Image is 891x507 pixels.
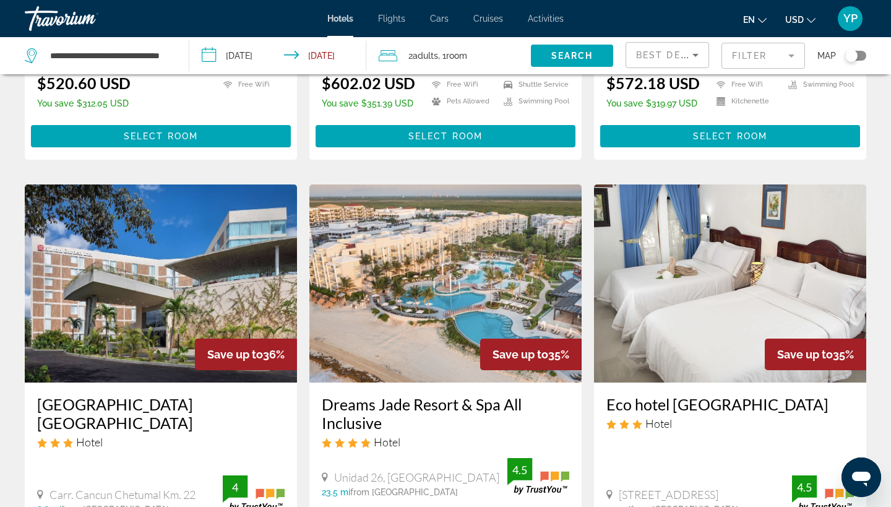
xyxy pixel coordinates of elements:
li: Kitchenette [710,96,782,106]
a: [GEOGRAPHIC_DATA] [GEOGRAPHIC_DATA] [37,395,285,432]
div: 3 star Hotel [37,435,285,449]
span: You save [606,98,643,108]
img: trustyou-badge.svg [507,458,569,495]
button: Toggle map [836,50,866,61]
li: Free WiFi [217,80,285,90]
span: Carr. Cancun Chetumal Km. 22 [49,488,196,501]
button: Change language [743,11,767,28]
a: Flights [378,14,405,24]
span: Adults [413,51,438,61]
a: Eco hotel [GEOGRAPHIC_DATA] [606,395,854,414]
span: from [GEOGRAPHIC_DATA] [350,487,458,497]
span: Best Deals [636,50,700,60]
span: , 1 [438,47,467,64]
div: 4.5 [507,462,532,477]
span: 23.5 mi [322,487,350,497]
span: [STREET_ADDRESS] [619,488,718,501]
div: 3 star Hotel [606,417,854,430]
button: Select Room [316,125,575,147]
img: Hotel image [309,184,582,383]
button: Travelers: 2 adults, 0 children [366,37,531,74]
span: Hotel [76,435,103,449]
li: Free WiFi [710,80,782,90]
button: Search [531,45,613,67]
mat-select: Sort by [636,48,699,63]
a: Activities [528,14,564,24]
button: Select Room [31,125,291,147]
img: Hotel image [25,184,297,383]
button: Check-in date: Sep 30, 2025 Check-out date: Oct 7, 2025 [189,37,366,74]
span: Save up to [493,348,548,361]
button: Select Room [600,125,860,147]
ins: $520.60 USD [37,74,131,92]
div: 4 star Hotel [322,435,569,449]
span: Save up to [777,348,833,361]
span: Unidad 26, [GEOGRAPHIC_DATA] [334,470,499,484]
p: $312.05 USD [37,98,131,108]
a: Cruises [473,14,503,24]
span: Hotel [645,417,672,430]
span: Save up to [207,348,263,361]
div: 36% [195,339,297,370]
span: USD [785,15,804,25]
span: You save [322,98,358,108]
a: Select Room [31,128,291,141]
img: Hotel image [594,184,866,383]
li: Free WiFi [426,80,497,90]
span: Select Room [693,131,767,141]
iframe: Botón para iniciar la ventana de mensajería [841,457,881,497]
span: Search [551,51,593,61]
span: You save [37,98,74,108]
li: Pets Allowed [426,96,497,106]
span: YP [843,12,858,25]
p: $351.39 USD [322,98,415,108]
div: 4.5 [792,480,817,495]
div: 35% [480,339,582,370]
span: 2 [408,47,438,64]
a: Select Room [316,128,575,141]
a: Hotels [327,14,353,24]
span: Map [817,47,836,64]
button: Filter [721,42,805,69]
a: Cars [430,14,449,24]
ins: $602.02 USD [322,74,415,92]
div: 4 [223,480,247,495]
span: en [743,15,755,25]
a: Travorium [25,2,148,35]
span: Select Room [124,131,198,141]
a: Dreams Jade Resort & Spa All Inclusive [322,395,569,432]
li: Swimming Pool [782,80,854,90]
span: Room [446,51,467,61]
ins: $572.18 USD [606,74,700,92]
a: Select Room [600,128,860,141]
button: Change currency [785,11,816,28]
span: Hotel [374,435,400,449]
li: Swimming Pool [497,96,569,106]
li: Shuttle Service [497,80,569,90]
p: $319.97 USD [606,98,700,108]
div: 35% [765,339,866,370]
button: User Menu [834,6,866,32]
span: Select Room [408,131,483,141]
